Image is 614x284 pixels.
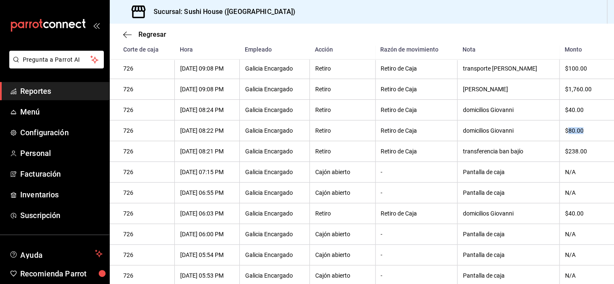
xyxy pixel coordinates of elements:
div: Galicia Encargado [245,231,304,238]
div: 726 [123,189,169,196]
div: 726 [123,210,169,217]
div: 726 [123,65,169,72]
div: domicilios Giovanni [463,127,554,134]
div: 726 [123,231,169,238]
a: Pregunta a Parrot AI [6,61,104,70]
div: Pantalla de caja [463,231,554,238]
div: 726 [123,106,169,113]
div: Galicia Encargado [245,65,304,72]
div: Retiro [315,65,370,72]
div: N/A [565,251,600,258]
div: transferencia ban bajío [463,148,554,155]
span: Suscripción [20,210,103,221]
span: Regresar [138,30,166,38]
div: - [381,169,452,175]
div: Retiro de Caja [381,106,452,113]
div: - [381,251,452,258]
div: Retiro de Caja [381,127,452,134]
div: $100.00 [565,65,600,72]
div: Cajón abierto [315,272,370,279]
span: Pregunta a Parrot AI [23,55,91,64]
div: Retiro [315,127,370,134]
div: Pantalla de caja [463,272,554,279]
div: [DATE] 08:21 PM [180,148,234,155]
button: open_drawer_menu [93,22,100,29]
div: $40.00 [565,210,600,217]
div: [DATE] 08:24 PM [180,106,234,113]
div: Cajón abierto [315,189,370,196]
div: Galicia Encargado [245,251,304,258]
div: transporte [PERSON_NAME] [463,65,554,72]
div: $238.00 [565,148,600,155]
div: - [381,189,452,196]
div: 726 [123,169,169,175]
div: $80.00 [565,127,600,134]
span: Facturación [20,168,103,180]
div: [DATE] 08:22 PM [180,127,234,134]
div: Galicia Encargado [245,127,304,134]
div: Pantalla de caja [463,189,554,196]
div: Cajón abierto [315,169,370,175]
div: 726 [123,127,169,134]
div: [DATE] 06:00 PM [180,231,234,238]
div: Retiro [315,86,370,93]
span: Menú [20,106,103,117]
div: N/A [565,189,600,196]
div: Galicia Encargado [245,189,304,196]
div: Cajón abierto [315,251,370,258]
div: [DATE] 05:53 PM [180,272,234,279]
span: Recomienda Parrot [20,268,103,279]
div: $40.00 [565,106,600,113]
span: Inventarios [20,189,103,200]
div: [DATE] 09:08 PM [180,86,234,93]
div: Retiro de Caja [381,86,452,93]
div: 726 [123,86,169,93]
div: [PERSON_NAME] [463,86,554,93]
div: Retiro [315,148,370,155]
div: Galicia Encargado [245,169,304,175]
div: Pantalla de caja [463,169,554,175]
div: Galicia Encargado [245,106,304,113]
div: [DATE] 06:55 PM [180,189,234,196]
span: Personal [20,147,103,159]
span: Ayuda [20,248,92,259]
div: domicilios Giovanni [463,210,554,217]
button: Regresar [123,30,166,38]
div: N/A [565,231,600,238]
div: N/A [565,272,600,279]
div: [DATE] 05:54 PM [180,251,234,258]
div: domicilios Giovanni [463,106,554,113]
div: - [381,272,452,279]
div: Retiro de Caja [381,148,452,155]
div: Galicia Encargado [245,148,304,155]
div: Retiro [315,106,370,113]
div: Pantalla de caja [463,251,554,258]
div: 726 [123,148,169,155]
h3: Sucursal: Sushi House ([GEOGRAPHIC_DATA]) [147,7,295,17]
div: 726 [123,272,169,279]
div: Retiro de Caja [381,65,452,72]
span: Reportes [20,85,103,97]
div: Retiro de Caja [381,210,452,217]
div: Galicia Encargado [245,272,304,279]
button: Pregunta a Parrot AI [9,51,104,68]
div: [DATE] 07:15 PM [180,169,234,175]
div: Retiro [315,210,370,217]
div: [DATE] 06:03 PM [180,210,234,217]
div: Galicia Encargado [245,210,304,217]
div: 726 [123,251,169,258]
div: N/A [565,169,600,175]
div: - [381,231,452,238]
div: [DATE] 09:08 PM [180,65,234,72]
div: $1,760.00 [565,86,600,93]
div: Galicia Encargado [245,86,304,93]
span: Configuración [20,127,103,138]
div: Cajón abierto [315,231,370,238]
